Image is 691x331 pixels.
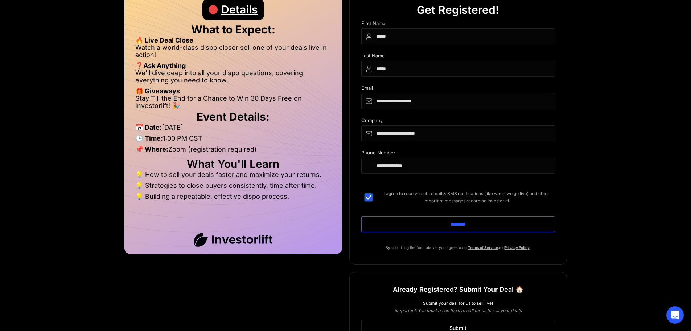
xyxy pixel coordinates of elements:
strong: Event Details: [197,110,270,123]
em: (Important: You must be on the live call for us to sell your deal!) [394,308,522,313]
p: By submitting the form above, you agree to our and . [361,244,555,251]
strong: What to Expect: [191,23,275,36]
li: 💡 How to sell your deals faster and maximize your returns. [135,171,331,182]
strong: 📌 Where: [135,145,168,153]
strong: 🎁 Giveaways [135,87,180,95]
div: Last Name [361,53,555,61]
strong: ❓Ask Anything [135,62,186,69]
div: First Name [361,21,555,28]
div: Open Intercom Messenger [666,306,684,324]
form: DIspo Day Main Form [361,21,555,244]
li: [DATE] [135,124,331,135]
div: Company [361,118,555,125]
strong: 📅 Date: [135,124,162,131]
a: Terms of Service [468,245,498,250]
li: 💡 Strategies to close buyers consistently, time after time. [135,182,331,193]
span: I agree to receive both email & SMS notifications (like when we go live) and other important mess... [378,190,555,205]
div: Phone Number [361,150,555,158]
div: Submit your deal for us to sell live! [361,300,555,307]
strong: 🔥 Live Deal Close [135,36,193,44]
strong: 🕒 Time: [135,134,163,142]
li: Watch a world-class dispo closer sell one of your deals live in action! [135,44,331,62]
li: Zoom (registration required) [135,146,331,157]
li: 💡 Building a repeatable, effective dispo process. [135,193,331,200]
a: Privacy Policy [505,245,530,250]
li: 1:00 PM CST [135,135,331,146]
li: Stay Till the End for a Chance to Win 30 Days Free on Investorlift! 🎉 [135,95,331,109]
h2: What You'll Learn [135,160,331,167]
h1: Already Registered? Submit Your Deal 🏠 [393,283,523,296]
li: We’ll dive deep into all your dispo questions, covering everything you need to know. [135,69,331,88]
div: Email [361,85,555,93]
